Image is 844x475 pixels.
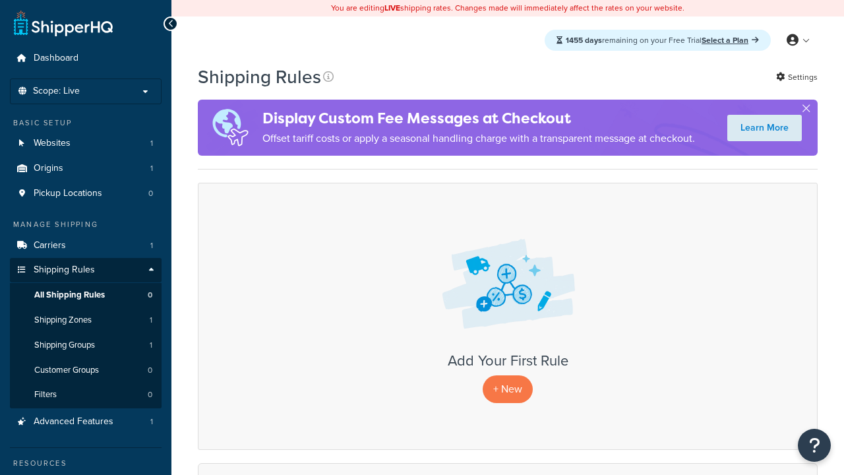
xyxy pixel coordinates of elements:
[262,108,695,129] h4: Display Custom Fee Messages at Checkout
[10,117,162,129] div: Basic Setup
[10,283,162,307] li: All Shipping Rules
[10,410,162,434] a: Advanced Features 1
[384,2,400,14] b: LIVE
[10,383,162,407] li: Filters
[148,290,152,301] span: 0
[148,188,153,199] span: 0
[148,365,152,376] span: 0
[727,115,802,141] a: Learn More
[14,10,113,36] a: ShipperHQ Home
[10,234,162,258] a: Carriers 1
[34,340,95,351] span: Shipping Groups
[148,389,152,400] span: 0
[10,234,162,258] li: Carriers
[34,53,78,64] span: Dashboard
[198,100,262,156] img: duties-banner-06bc72dcb5fe05cb3f9472aba00be2ae8eb53ab6f0d8bb03d382ba314ac3c341.png
[10,308,162,332] a: Shipping Zones 1
[10,283,162,307] a: All Shipping Rules 0
[34,416,113,427] span: Advanced Features
[702,34,759,46] a: Select a Plan
[34,240,66,251] span: Carriers
[33,86,80,97] span: Scope: Live
[10,156,162,181] li: Origins
[150,315,152,326] span: 1
[150,340,152,351] span: 1
[262,129,695,148] p: Offset tariff costs or apply a seasonal handling charge with a transparent message at checkout.
[34,315,92,326] span: Shipping Zones
[34,265,95,276] span: Shipping Rules
[10,131,162,156] a: Websites 1
[10,458,162,469] div: Resources
[34,290,105,301] span: All Shipping Rules
[798,429,831,462] button: Open Resource Center
[10,333,162,358] a: Shipping Groups 1
[10,156,162,181] a: Origins 1
[212,353,804,369] h3: Add Your First Rule
[10,383,162,407] a: Filters 0
[34,138,71,149] span: Websites
[10,219,162,230] div: Manage Shipping
[150,240,153,251] span: 1
[10,308,162,332] li: Shipping Zones
[34,188,102,199] span: Pickup Locations
[34,389,57,400] span: Filters
[10,181,162,206] a: Pickup Locations 0
[10,46,162,71] a: Dashboard
[10,131,162,156] li: Websites
[10,333,162,358] li: Shipping Groups
[10,258,162,408] li: Shipping Rules
[10,358,162,383] li: Customer Groups
[150,416,153,427] span: 1
[10,258,162,282] a: Shipping Rules
[150,138,153,149] span: 1
[34,365,99,376] span: Customer Groups
[483,375,533,402] p: + New
[198,64,321,90] h1: Shipping Rules
[545,30,771,51] div: remaining on your Free Trial
[150,163,153,174] span: 1
[10,410,162,434] li: Advanced Features
[566,34,602,46] strong: 1455 days
[10,181,162,206] li: Pickup Locations
[10,358,162,383] a: Customer Groups 0
[776,68,818,86] a: Settings
[34,163,63,174] span: Origins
